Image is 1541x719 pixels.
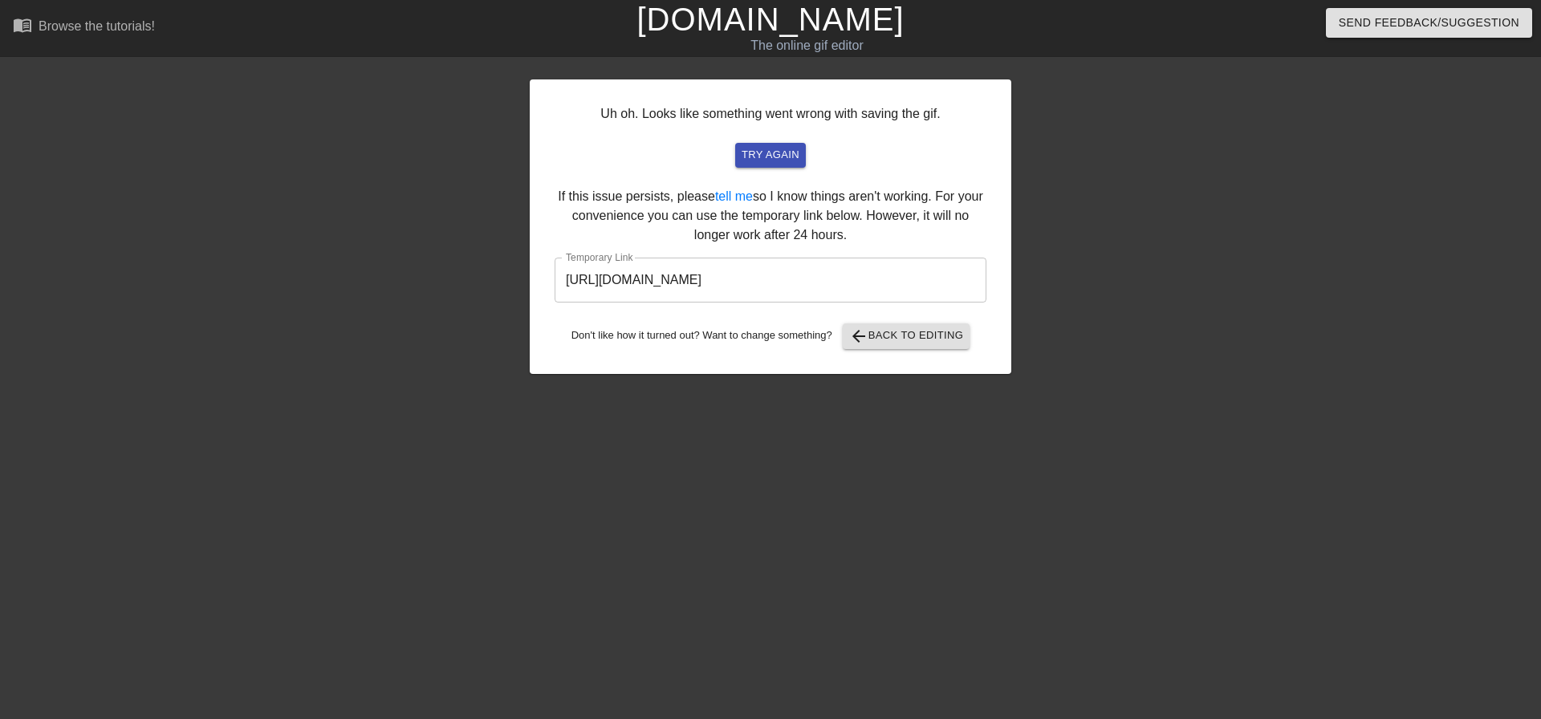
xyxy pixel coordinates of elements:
[555,323,986,349] div: Don't like how it turned out? Want to change something?
[715,189,753,203] a: tell me
[39,19,155,33] div: Browse the tutorials!
[13,15,155,40] a: Browse the tutorials!
[555,258,986,303] input: bare
[1326,8,1532,38] button: Send Feedback/Suggestion
[843,323,970,349] button: Back to Editing
[636,2,904,37] a: [DOMAIN_NAME]
[742,146,799,165] span: try again
[849,327,964,346] span: Back to Editing
[735,143,806,168] button: try again
[530,79,1011,374] div: Uh oh. Looks like something went wrong with saving the gif. If this issue persists, please so I k...
[522,36,1092,55] div: The online gif editor
[1339,13,1519,33] span: Send Feedback/Suggestion
[849,327,868,346] span: arrow_back
[13,15,32,35] span: menu_book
